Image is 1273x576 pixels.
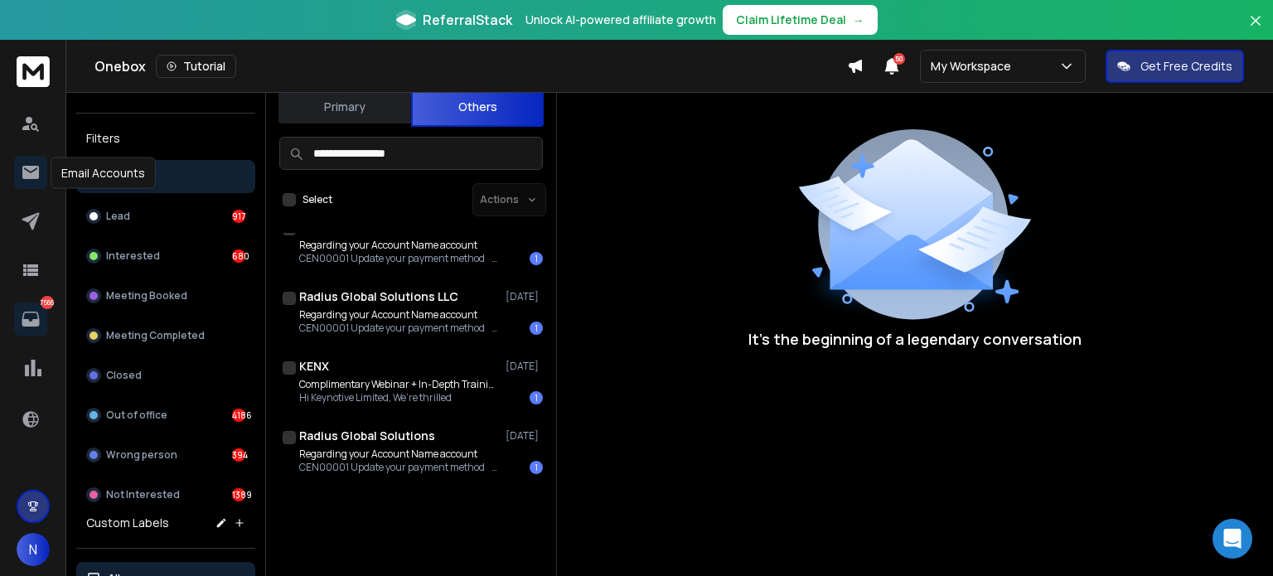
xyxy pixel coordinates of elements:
[106,249,160,263] p: Interested
[1245,10,1266,50] button: Close banner
[506,360,543,373] p: [DATE]
[423,10,512,30] span: ReferralStack
[76,438,255,472] button: Wrong person394
[299,239,498,252] p: Regarding your Account Name account
[76,279,255,312] button: Meeting Booked
[17,533,50,566] button: N
[51,157,156,189] div: Email Accounts
[76,200,255,233] button: Lead917
[94,55,847,78] div: Onebox
[506,290,543,303] p: [DATE]
[530,322,543,335] div: 1
[232,210,245,223] div: 917
[299,378,498,391] p: Complimentary Webinar + In-Depth Training
[299,461,498,474] p: CEN00001 Update your payment method ‌ ‌ ‌ ‌ ‌ ‌ ‌ ‌ ‌ ‌ ‌ ‌ ‌ ‌ ‌ ‌ ‌ ‌ ‌ ‌ ‌ ‌ ‌ ‌ ‌ ‌ ‌ ‌ ‌ ‌ ‌...
[299,391,498,404] p: Hi Keynotive Limited, We’re thrilled
[299,448,498,461] p: Regarding your Account Name account
[1106,50,1244,83] button: Get Free Credits
[156,55,236,78] button: Tutorial
[1212,519,1252,559] div: Open Intercom Messenger
[41,296,54,309] p: 7566
[299,288,458,305] h1: Radius Global Solutions LLC
[299,252,498,265] p: CEN00001 Update your payment method ‌ ‌ ‌ ‌ ‌ ‌ ‌ ‌ ‌ ‌ ‌ ‌ ‌ ‌ ‌ ‌ ‌ ‌ ‌ ‌ ‌ ‌ ‌ ‌ ‌ ‌ ‌ ‌ ‌ ‌ ‌...
[14,303,47,336] a: 7566
[299,358,329,375] h1: KENX
[106,289,187,303] p: Meeting Booked
[106,329,205,342] p: Meeting Completed
[232,488,245,501] div: 1389
[299,322,498,335] p: CEN00001 Update your payment method ‌ ‌ ‌ ‌ ‌ ‌ ‌ ‌ ‌ ‌ ‌ ‌ ‌ ‌ ‌ ‌ ‌ ‌ ‌ ‌ ‌ ‌ ‌ ‌ ‌ ‌ ‌ ‌ ‌ ‌ ‌...
[525,12,716,28] p: Unlock AI-powered affiliate growth
[723,5,878,35] button: Claim Lifetime Deal→
[530,391,543,404] div: 1
[76,399,255,432] button: Out of office4186
[76,127,255,150] h3: Filters
[106,409,167,422] p: Out of office
[76,240,255,273] button: Interested680
[748,327,1082,351] p: It’s the beginning of a legendary conversation
[232,448,245,462] div: 394
[530,461,543,474] div: 1
[1140,58,1232,75] p: Get Free Credits
[411,87,544,127] button: Others
[893,53,905,65] span: 50
[299,308,498,322] p: Regarding your Account Name account
[299,428,435,444] h1: Radius Global Solutions
[106,210,130,223] p: Lead
[232,409,245,422] div: 4186
[931,58,1018,75] p: My Workspace
[853,12,864,28] span: →
[106,488,180,501] p: Not Interested
[76,359,255,392] button: Closed
[86,515,169,531] h3: Custom Labels
[76,478,255,511] button: Not Interested1389
[76,319,255,352] button: Meeting Completed
[106,369,142,382] p: Closed
[76,160,255,193] button: All Status
[232,249,245,263] div: 680
[106,448,177,462] p: Wrong person
[506,429,543,443] p: [DATE]
[303,193,332,206] label: Select
[530,252,543,265] div: 1
[278,89,411,125] button: Primary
